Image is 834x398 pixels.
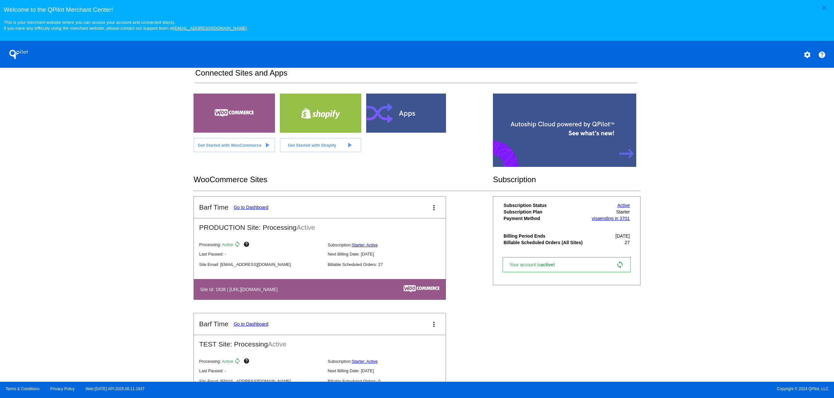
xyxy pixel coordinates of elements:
small: This is your merchant website where you can access your account and connected site(s). If you hav... [4,20,247,31]
h1: QPilot [6,48,32,61]
th: Payment Method [503,215,588,221]
a: Starter: Active [352,359,378,364]
mat-icon: help [243,358,251,366]
span: Active [296,224,315,231]
mat-icon: settings [803,51,811,59]
span: Copyright © 2024 QPilot, LLC [423,387,828,391]
a: Go to Dashboard [234,205,268,210]
p: Billable Scheduled Orders: 27 [328,262,451,267]
a: Terms & Conditions [6,387,39,391]
p: Site Email: [EMAIL_ADDRESS][DOMAIN_NAME] [199,262,322,267]
span: visa [592,216,600,221]
mat-icon: sync [234,241,242,249]
mat-icon: sync [234,358,242,366]
a: Your account isactive! sync [503,257,631,272]
h2: Connected Sites and Apps [195,68,637,83]
span: Active [268,340,286,348]
span: Starter [616,209,630,214]
span: 27 [625,240,630,245]
h2: Barf Time [199,320,228,328]
h2: PRODUCTION Site: Processing [194,218,446,231]
mat-icon: sync [616,261,624,269]
th: Subscription Plan [503,209,588,215]
a: Go to Dashboard [234,321,268,327]
mat-icon: more_vert [430,320,438,328]
span: Get Started with Shopify [288,143,337,148]
p: Billable Scheduled Orders: 0 [328,379,451,384]
mat-icon: help [243,241,251,249]
p: Next Billing Date: [DATE] [328,368,451,373]
span: active! [540,262,558,267]
p: Site Email: [EMAIL_ADDRESS][DOMAIN_NAME] [199,379,322,384]
h3: Welcome to the QPilot Merchant Center! [4,6,830,13]
a: Get Started with WooCommerce [194,138,275,152]
a: Privacy Policy [50,387,75,391]
th: Billable Scheduled Orders (All Sites) [503,240,588,245]
mat-icon: play_arrow [346,141,353,149]
span: Active [222,243,233,247]
mat-icon: help [818,51,826,59]
p: Subscription: [328,243,451,247]
mat-icon: play_arrow [263,141,271,149]
span: [DATE] [615,233,630,239]
p: Last Paused: - [199,252,322,257]
p: Processing: [199,241,322,249]
p: Subscription: [328,359,451,364]
h4: Site Id: 1838 | [URL][DOMAIN_NAME] [200,287,281,292]
span: Active [222,359,233,364]
h2: Subscription [493,175,640,184]
h2: Barf Time [199,203,228,211]
a: Starter: Active [352,243,378,247]
p: Processing: [199,358,322,366]
a: Get Started with Shopify [280,138,361,152]
p: Last Paused: - [199,368,322,373]
a: [EMAIL_ADDRESS][DOMAIN_NAME] [173,26,247,31]
img: c53aa0e5-ae75-48aa-9bee-956650975ee5 [404,285,439,292]
span: Your account is [510,262,562,267]
h2: WooCommerce Sites [194,175,493,184]
span: Get Started with WooCommerce [198,143,261,148]
a: Web:[DATE] API:2025.08.11.1937 [86,387,145,391]
mat-icon: close [820,4,828,12]
h2: TEST Site: Processing [194,335,446,348]
th: Billing Period Ends [503,233,588,239]
mat-icon: more_vert [430,204,438,212]
a: Active [617,203,630,208]
a: visaending in 3701 [592,216,630,221]
p: Next Billing Date: [DATE] [328,252,451,257]
th: Subscription Status [503,202,588,208]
